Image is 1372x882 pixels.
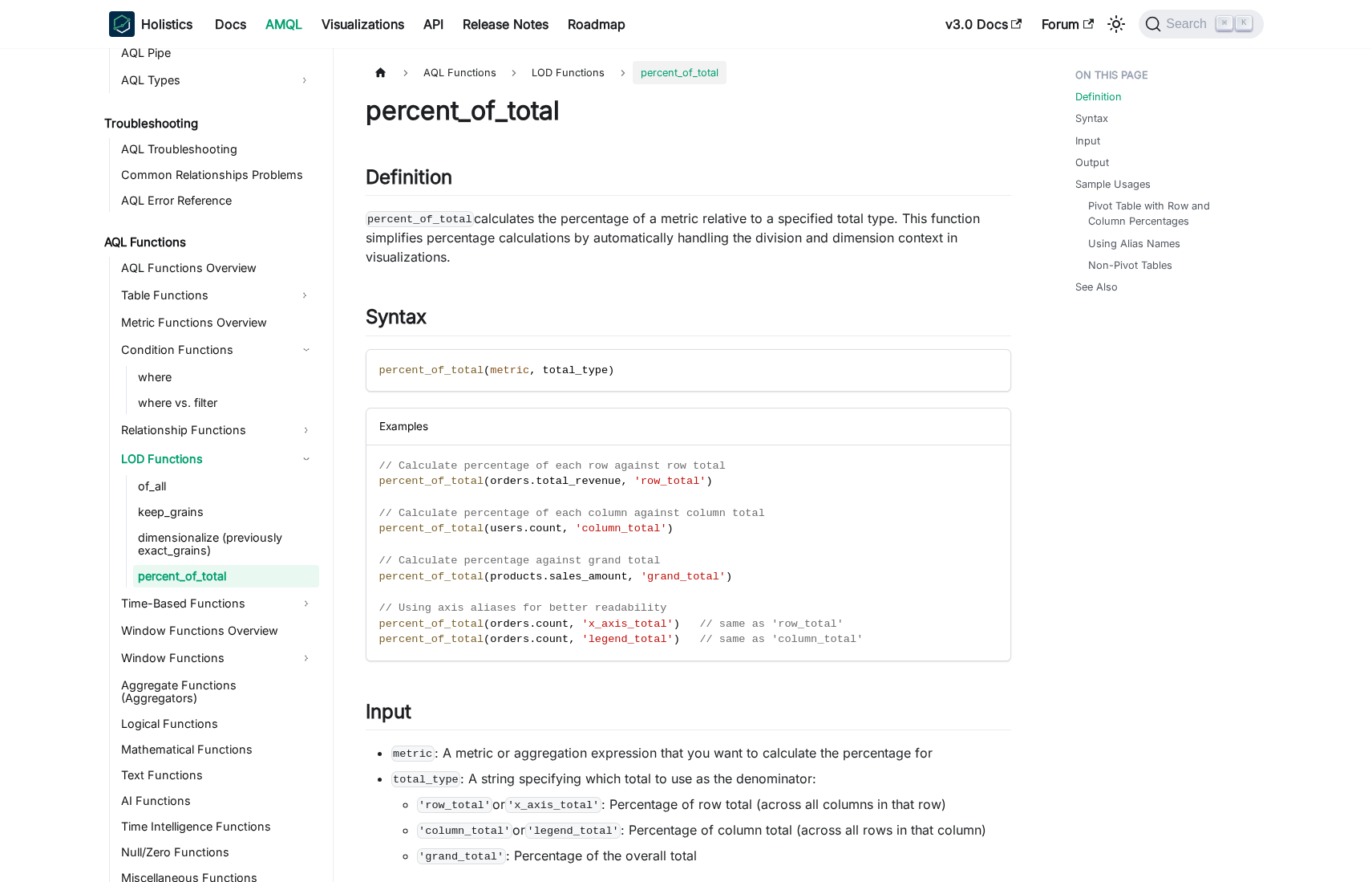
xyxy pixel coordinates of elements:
h2: Input [366,700,1011,730]
span: // Calculate percentage against grand total [379,555,661,567]
img: Holistics [109,11,135,37]
nav: Breadcrumbs [366,61,1011,84]
a: Aggregate Functions (Aggregators) [116,674,319,709]
span: // same as 'row_total' [699,618,843,630]
span: , [569,618,575,630]
a: AQL Troubleshooting [116,138,319,161]
li: or : Percentage of column total (across all rows in that column) [417,820,1011,839]
a: Roadmap [558,11,635,37]
span: ( [484,475,490,487]
span: orders [490,475,529,487]
span: ) [667,522,674,534]
a: v3.0 Docs [936,11,1032,37]
span: , [569,633,575,645]
li: : A string specifying which total to use as the denominator: [391,769,1011,865]
a: of_all [133,475,319,498]
a: Syntax [1075,111,1108,126]
span: total_revenue [536,475,621,487]
h2: Syntax [366,305,1011,335]
a: Docs [205,11,256,37]
span: // Using axis aliases for better readability [379,602,667,614]
a: keep_grains [133,501,319,523]
a: Window Functions Overview [116,620,319,642]
kbd: K [1236,16,1252,30]
span: ) [674,618,680,630]
span: // Calculate percentage of each column against column total [379,507,765,519]
span: orders [490,633,529,645]
h1: percent_of_total [366,95,1011,127]
a: where vs. filter [133,392,319,414]
nav: Docs sidebar [93,48,334,882]
span: percent_of_total [379,618,484,630]
span: total_type [543,364,609,376]
a: API [414,11,453,37]
a: Relationship Functions [116,417,319,443]
a: Sample Usages [1075,177,1151,192]
span: orders [490,618,529,630]
a: Time Intelligence Functions [116,815,319,838]
span: // Calculate percentage of each row against row total [379,460,726,472]
span: ( [484,571,490,583]
kbd: ⌘ [1216,16,1232,30]
h2: Definition [366,165,1011,196]
span: count [536,618,569,630]
span: sales_amount [549,571,628,583]
span: . [529,618,536,630]
a: Metric Functions Overview [116,311,319,334]
span: ) [608,364,614,376]
span: , [628,571,634,583]
a: AQL Pipe [116,42,319,64]
span: 'row_total' [634,475,706,487]
li: : A metric or aggregation expression that you want to calculate the percentage for [391,743,1011,762]
span: 'grand_total' [641,571,726,583]
span: . [542,571,548,583]
span: ( [484,633,490,645]
a: AI Functions [116,790,319,812]
a: Logical Functions [116,713,319,735]
span: , [562,522,569,534]
a: Using Alias Names [1088,236,1180,251]
code: 'legend_total' [525,823,621,839]
a: Forum [1032,11,1103,37]
a: Time-Based Functions [116,591,319,616]
button: Switch between dark and light mode (currently light mode) [1103,11,1129,37]
span: ( [484,364,490,376]
span: LOD Functions [524,61,613,84]
code: metric [391,746,435,762]
span: count [529,522,562,534]
button: Expand sidebar category 'AQL Types' [290,67,319,93]
a: AQL Error Reference [116,189,319,212]
div: Examples [366,408,1010,445]
span: // same as 'column_total' [699,633,863,645]
button: Expand sidebar category 'Table Functions' [290,282,319,308]
a: See Also [1075,279,1118,295]
a: Definition [1075,89,1122,104]
a: Mathematical Functions [116,738,319,761]
a: Table Functions [116,282,290,308]
code: 'x_axis_total' [505,797,601,813]
code: percent_of_total [366,211,475,227]
span: percent_of_total [379,633,484,645]
span: . [523,522,529,534]
a: LOD Functions [116,446,319,472]
a: Common Relationships Problems [116,164,319,186]
span: percent_of_total [379,364,484,376]
span: metric [490,364,529,376]
a: Window Functions [116,645,319,671]
a: dimensionalize (previously exact_grains) [133,526,319,562]
a: AMQL [256,11,312,37]
span: , [621,475,627,487]
span: percent_of_total [379,571,484,583]
a: Output [1075,155,1109,170]
a: Release Notes [453,11,558,37]
span: 'column_total' [575,522,666,534]
a: Non-Pivot Tables [1088,258,1172,273]
span: products [490,571,542,583]
a: where [133,366,319,388]
li: : Percentage of the overall total [417,846,1011,865]
code: 'column_total' [417,823,512,839]
span: 'x_axis_total' [581,618,673,630]
span: ) [706,475,712,487]
span: users [490,522,523,534]
span: . [529,475,536,487]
